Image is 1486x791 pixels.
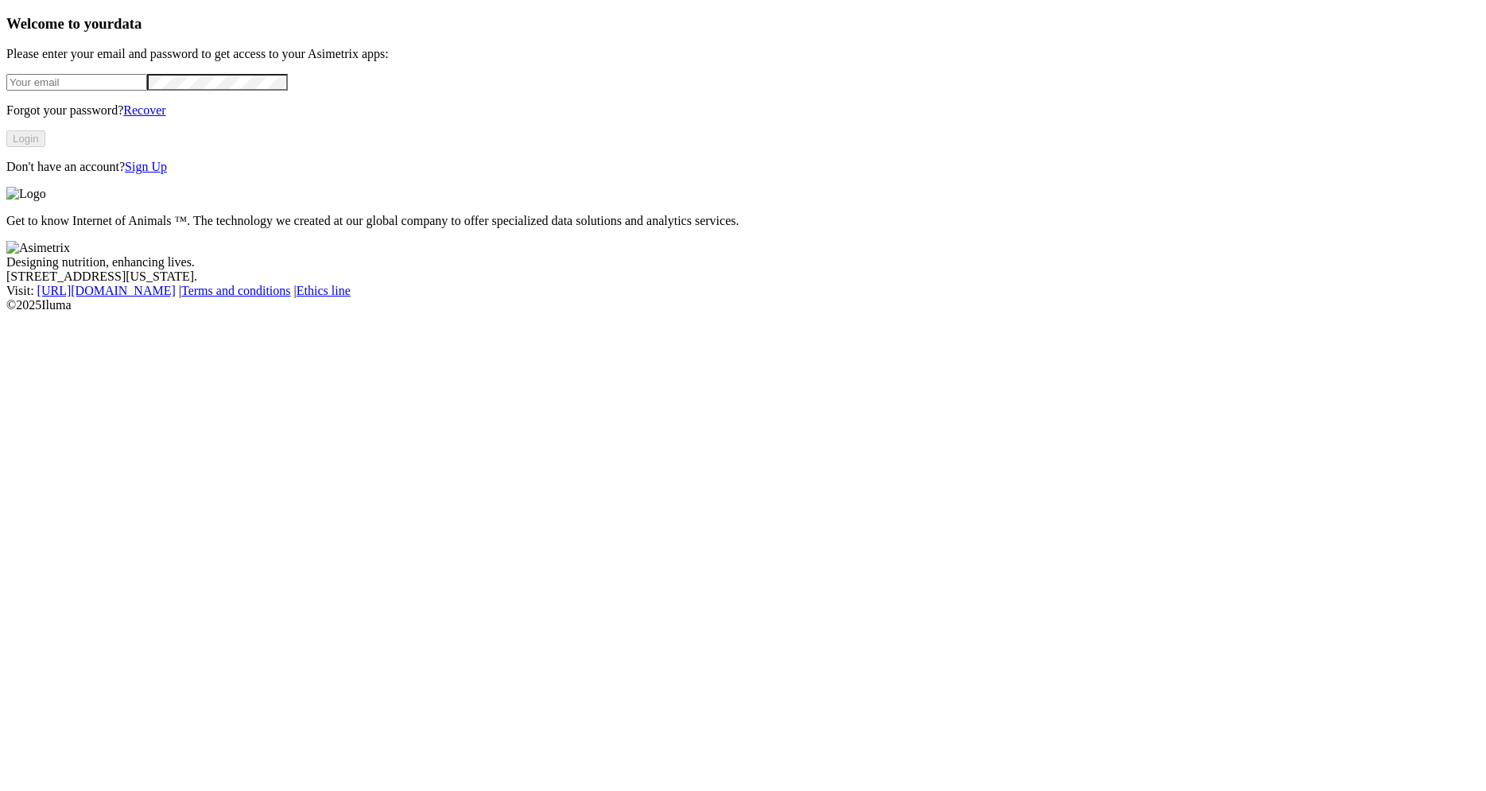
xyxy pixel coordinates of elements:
[123,103,165,117] a: Recover
[114,15,142,32] span: data
[297,284,351,297] a: Ethics line
[6,103,1480,118] p: Forgot your password?
[125,160,167,173] a: Sign Up
[6,187,46,201] img: Logo
[6,241,70,255] img: Asimetrix
[6,284,1480,298] div: Visit : | |
[6,130,45,147] button: Login
[37,284,176,297] a: [URL][DOMAIN_NAME]
[6,160,1480,174] p: Don't have an account?
[6,74,147,91] input: Your email
[6,298,1480,312] div: © 2025 Iluma
[6,47,1480,61] p: Please enter your email and password to get access to your Asimetrix apps:
[181,284,291,297] a: Terms and conditions
[6,269,1480,284] div: [STREET_ADDRESS][US_STATE].
[6,15,1480,33] h3: Welcome to your
[6,255,1480,269] div: Designing nutrition, enhancing lives.
[6,214,1480,228] p: Get to know Internet of Animals ™. The technology we created at our global company to offer speci...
